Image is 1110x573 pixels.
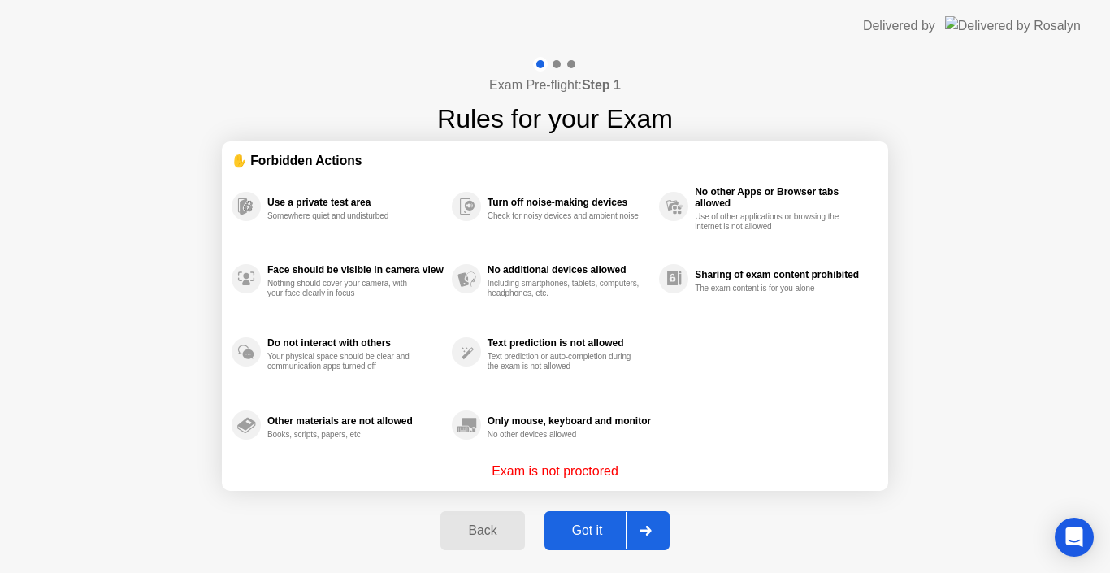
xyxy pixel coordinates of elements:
[488,337,651,349] div: Text prediction is not allowed
[488,197,651,208] div: Turn off noise-making devices
[437,99,673,138] h1: Rules for your Exam
[488,264,651,276] div: No additional devices allowed
[695,186,870,209] div: No other Apps or Browser tabs allowed
[267,352,421,371] div: Your physical space should be clear and communication apps turned off
[232,151,878,170] div: ✋ Forbidden Actions
[695,269,870,280] div: Sharing of exam content prohibited
[695,212,848,232] div: Use of other applications or browsing the internet is not allowed
[488,211,641,221] div: Check for noisy devices and ambient noise
[582,78,621,92] b: Step 1
[267,197,444,208] div: Use a private test area
[488,430,641,440] div: No other devices allowed
[267,264,444,276] div: Face should be visible in camera view
[445,523,519,538] div: Back
[488,352,641,371] div: Text prediction or auto-completion during the exam is not allowed
[488,279,641,298] div: Including smartphones, tablets, computers, headphones, etc.
[695,284,848,293] div: The exam content is for you alone
[267,415,444,427] div: Other materials are not allowed
[267,430,421,440] div: Books, scripts, papers, etc
[267,211,421,221] div: Somewhere quiet and undisturbed
[549,523,626,538] div: Got it
[863,16,935,36] div: Delivered by
[544,511,670,550] button: Got it
[492,462,618,481] p: Exam is not proctored
[1055,518,1094,557] div: Open Intercom Messenger
[945,16,1081,35] img: Delivered by Rosalyn
[488,415,651,427] div: Only mouse, keyboard and monitor
[267,337,444,349] div: Do not interact with others
[267,279,421,298] div: Nothing should cover your camera, with your face clearly in focus
[440,511,524,550] button: Back
[489,76,621,95] h4: Exam Pre-flight:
